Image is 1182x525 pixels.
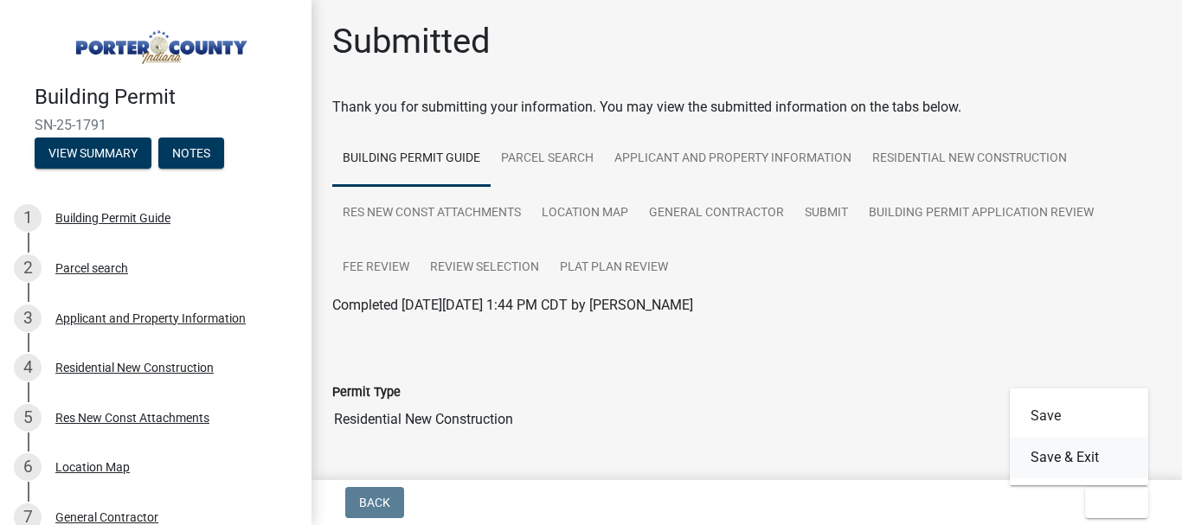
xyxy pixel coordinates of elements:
[858,186,1104,241] a: Building Permit Application Review
[549,240,678,296] a: Plat Plan Review
[1010,388,1148,485] div: Exit
[14,304,42,332] div: 3
[55,212,170,224] div: Building Permit Guide
[1085,487,1148,518] button: Exit
[862,131,1077,187] a: Residential New Construction
[1010,395,1148,437] button: Save
[55,461,130,473] div: Location Map
[531,186,639,241] a: Location Map
[55,412,209,424] div: Res New Const Attachments
[35,147,151,161] wm-modal-confirm: Summary
[55,362,214,374] div: Residential New Construction
[35,138,151,169] button: View Summary
[35,117,277,133] span: SN-25-1791
[332,297,693,313] span: Completed [DATE][DATE] 1:44 PM CDT by [PERSON_NAME]
[14,404,42,432] div: 5
[1099,496,1124,509] span: Exit
[55,312,246,324] div: Applicant and Property Information
[794,186,858,241] a: Submit
[359,496,390,509] span: Back
[55,262,128,274] div: Parcel search
[35,18,284,67] img: Porter County, Indiana
[332,186,531,241] a: Res New Const Attachments
[332,387,401,399] label: Permit Type
[35,85,298,110] h4: Building Permit
[158,147,224,161] wm-modal-confirm: Notes
[14,204,42,232] div: 1
[14,354,42,381] div: 4
[420,240,549,296] a: Review Selection
[55,511,158,523] div: General Contractor
[14,254,42,282] div: 2
[491,131,604,187] a: Parcel search
[345,487,404,518] button: Back
[332,21,491,62] h1: Submitted
[332,240,420,296] a: Fee Review
[158,138,224,169] button: Notes
[14,453,42,481] div: 6
[1010,437,1148,478] button: Save & Exit
[639,186,794,241] a: General Contractor
[332,97,1161,118] div: Thank you for submitting your information. You may view the submitted information on the tabs below.
[604,131,862,187] a: Applicant and Property Information
[332,131,491,187] a: Building Permit Guide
